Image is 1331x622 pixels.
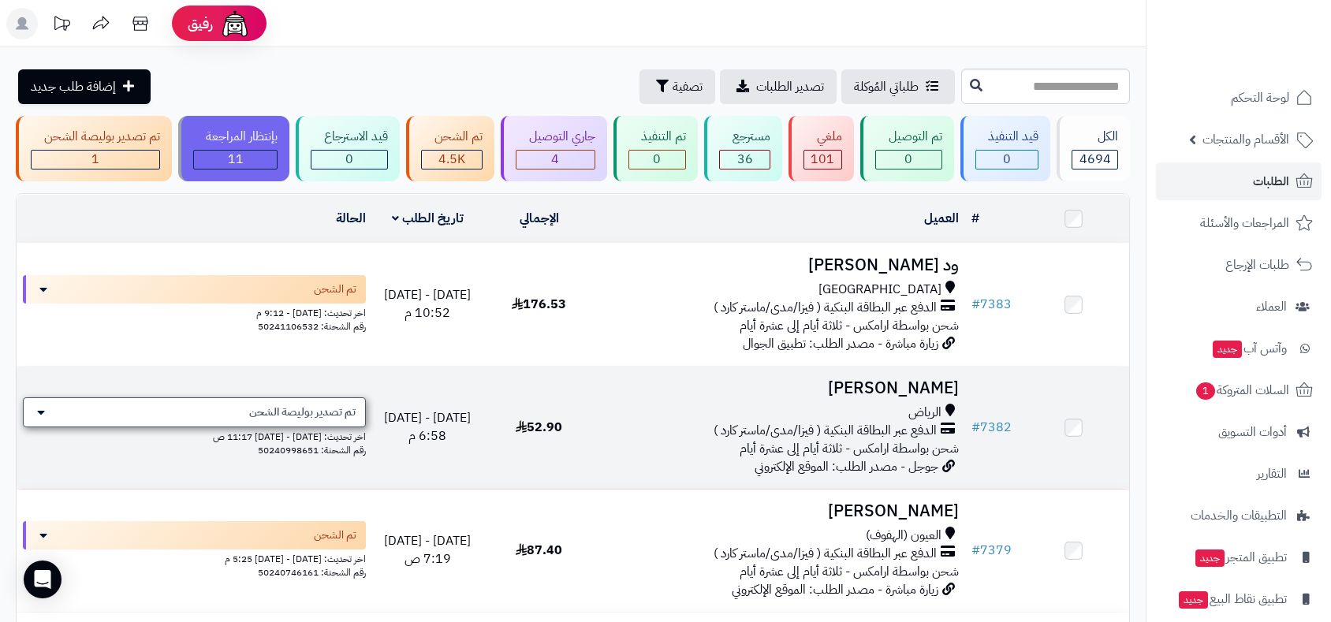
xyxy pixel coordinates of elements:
[32,151,159,169] div: 1
[1256,296,1287,318] span: العملاء
[875,128,942,146] div: تم التوصيل
[639,69,715,104] button: تصفية
[1156,455,1322,493] a: التقارير
[971,541,980,560] span: #
[1156,204,1322,242] a: المراجعات والأسئلة
[1224,12,1316,45] img: logo-2.png
[1200,212,1289,234] span: المراجعات والأسئلة
[1195,549,1225,567] span: جديد
[345,150,353,169] span: 0
[1231,87,1289,109] span: لوحة التحكم
[311,151,387,169] div: 0
[1202,128,1289,151] span: الأقسام والمنتجات
[384,285,471,322] span: [DATE] - [DATE] 10:52 م
[384,531,471,568] span: [DATE] - [DATE] 7:19 ص
[1156,497,1322,534] a: التطبيقات والخدمات
[876,151,941,169] div: 0
[24,561,62,598] div: Open Intercom Messenger
[228,150,244,169] span: 11
[1156,580,1322,618] a: تطبيق نقاط البيعجديد
[1156,79,1322,117] a: لوحة التحكم
[1156,246,1322,284] a: طلبات الإرجاع
[1156,413,1322,451] a: أدوات التسويق
[498,116,610,181] a: جاري التوصيل 4
[673,77,703,96] span: تصفية
[971,418,1012,437] a: #7382
[803,128,842,146] div: ملغي
[336,209,366,228] a: الحالة
[1156,330,1322,367] a: وآتس آبجديد
[866,527,941,545] span: العيون (الهفوف)
[804,151,841,169] div: 101
[971,418,980,437] span: #
[714,422,937,440] span: الدفع عبر البطاقة البنكية ( فيزا/مدى/ماستر كارد )
[1156,162,1322,200] a: الطلبات
[818,281,941,299] span: [GEOGRAPHIC_DATA]
[516,418,562,437] span: 52.90
[194,151,278,169] div: 11
[854,77,919,96] span: طلباتي المُوكلة
[785,116,857,181] a: ملغي 101
[384,408,471,445] span: [DATE] - [DATE] 6:58 م
[740,439,959,458] span: شحن بواسطة ارامكس - ثلاثة أيام إلى عشرة أيام
[258,565,366,579] span: رقم الشحنة: 50240746161
[516,151,595,169] div: 4
[1211,337,1287,359] span: وآتس آب
[293,116,403,181] a: قيد الاسترجاع 0
[1079,150,1111,169] span: 4694
[924,209,959,228] a: العميل
[1225,254,1289,276] span: طلبات الإرجاع
[971,209,979,228] a: #
[438,150,465,169] span: 4.5K
[314,527,356,543] span: تم الشحن
[1195,379,1289,401] span: السلات المتروكة
[422,151,482,169] div: 4540
[714,299,937,317] span: الدفع عبر البطاقة البنكية ( فيزا/مدى/ماستر كارد )
[31,128,160,146] div: تم تصدير بوليصة الشحن
[732,580,938,599] span: زيارة مباشرة - مصدر الطلب: الموقع الإلكتروني
[1156,371,1322,409] a: السلات المتروكة1
[756,77,824,96] span: تصدير الطلبات
[1218,421,1287,443] span: أدوات التسويق
[18,69,151,104] a: إضافة طلب جديد
[520,209,559,228] a: الإجمالي
[629,151,686,169] div: 0
[516,128,595,146] div: جاري التوصيل
[857,116,957,181] a: تم التوصيل 0
[1053,116,1133,181] a: الكل4694
[811,150,834,169] span: 101
[13,116,175,181] a: تم تصدير بوليصة الشحن 1
[601,379,959,397] h3: [PERSON_NAME]
[1156,538,1322,576] a: تطبيق المتجرجديد
[23,549,366,566] div: اخر تحديث: [DATE] - [DATE] 5:25 م
[740,562,959,581] span: شحن بواسطة ارامكس - ثلاثة أيام إلى عشرة أيام
[258,443,366,457] span: رقم الشحنة: 50240998651
[193,128,278,146] div: بإنتظار المراجعة
[740,316,959,335] span: شحن بواسطة ارامكس - ثلاثة أيام إلى عشرة أيام
[392,209,464,228] a: تاريخ الطلب
[653,150,661,169] span: 0
[1191,505,1287,527] span: التطبيقات والخدمات
[1072,128,1118,146] div: الكل
[1003,150,1011,169] span: 0
[1253,170,1289,192] span: الطلبات
[601,502,959,520] h3: [PERSON_NAME]
[610,116,702,181] a: تم التنفيذ 0
[628,128,687,146] div: تم التنفيذ
[249,404,356,420] span: تم تصدير بوليصة الشحن
[219,8,251,39] img: ai-face.png
[23,427,366,444] div: اخر تحديث: [DATE] - [DATE] 11:17 ص
[31,77,116,96] span: إضافة طلب جديد
[701,116,785,181] a: مسترجع 36
[743,334,938,353] span: زيارة مباشرة - مصدر الطلب: تطبيق الجوال
[403,116,498,181] a: تم الشحن 4.5K
[720,69,837,104] a: تصدير الطلبات
[719,128,770,146] div: مسترجع
[908,404,941,422] span: الرياض
[23,304,366,320] div: اخر تحديث: [DATE] - 9:12 م
[188,14,213,33] span: رفيق
[91,150,99,169] span: 1
[1196,382,1215,400] span: 1
[714,545,937,563] span: الدفع عبر البطاقة البنكية ( فيزا/مدى/ماستر كارد )
[42,8,81,43] a: تحديثات المنصة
